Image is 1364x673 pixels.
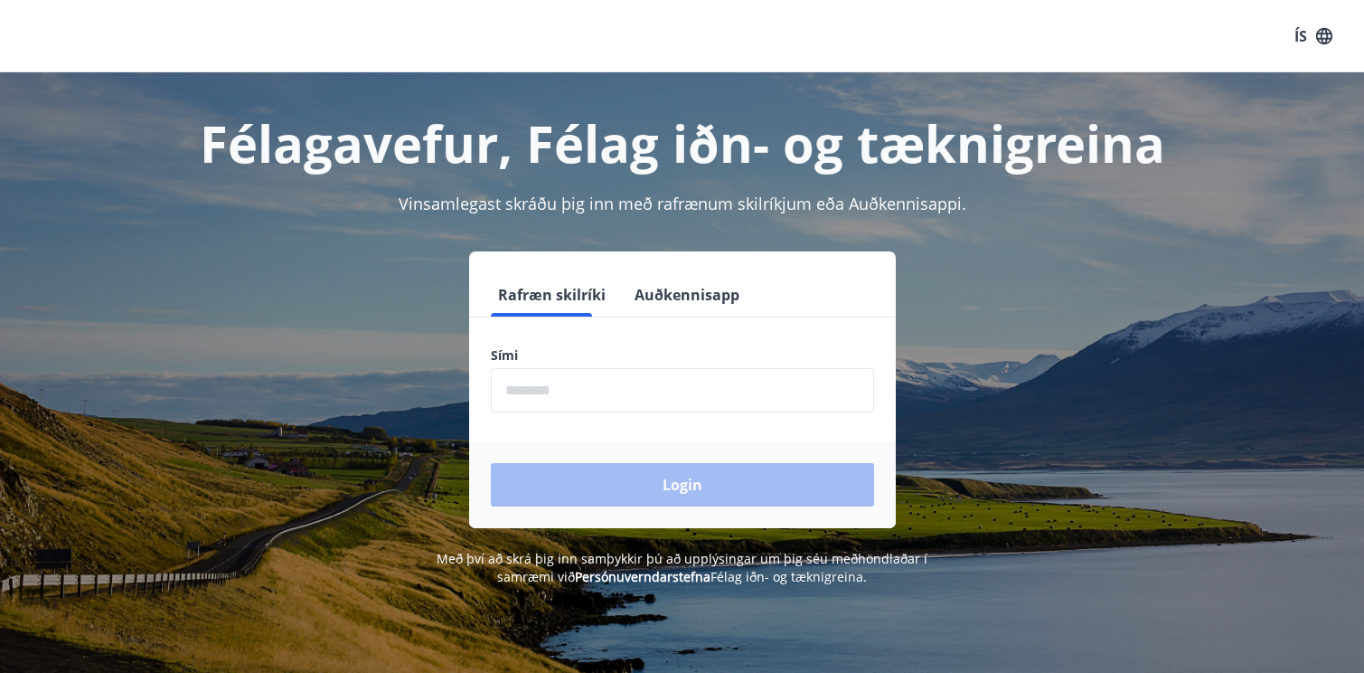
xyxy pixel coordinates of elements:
button: ÍS [1284,20,1342,52]
label: Sími [491,346,874,365]
span: Með því að skrá þig inn samþykkir þú að upplýsingar um þig séu meðhöndlaðar í samræmi við Félag i... [437,550,927,585]
a: Persónuverndarstefna [575,568,710,585]
button: Rafræn skilríki [491,273,613,317]
button: Auðkennisapp [627,273,747,317]
h1: Félagavefur, Félag iðn- og tæknigreina [53,109,1312,177]
span: Vinsamlegast skráðu þig inn með rafrænum skilríkjum eða Auðkennisappi. [399,193,966,214]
